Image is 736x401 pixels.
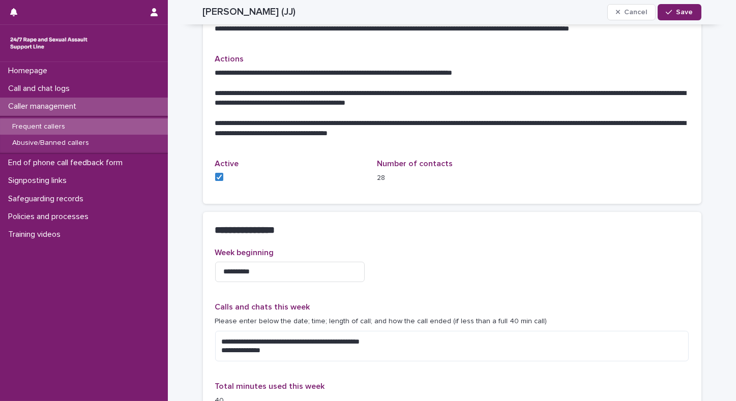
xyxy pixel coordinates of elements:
p: Signposting links [4,176,75,186]
p: Abusive/Banned callers [4,139,97,147]
img: rhQMoQhaT3yELyF149Cw [8,33,90,53]
p: Please enter below the date; time; length of call; and how the call ended (if less than a full 40... [215,316,689,327]
span: Actions [215,55,244,63]
span: Number of contacts [377,160,453,168]
p: Frequent callers [4,122,73,131]
button: Save [658,4,701,20]
p: Policies and processes [4,212,97,222]
span: Week beginning [215,249,274,257]
span: Cancel [624,9,647,16]
p: Call and chat logs [4,84,78,94]
p: Safeguarding records [4,194,92,204]
p: End of phone call feedback form [4,158,131,168]
button: Cancel [607,4,656,20]
span: Save [676,9,693,16]
h2: [PERSON_NAME] (JJ) [203,6,296,18]
span: Active [215,160,239,168]
p: 28 [377,173,527,183]
p: Caller management [4,102,84,111]
p: Homepage [4,66,55,76]
span: Calls and chats this week [215,303,310,311]
span: Total minutes used this week [215,382,325,390]
p: Training videos [4,230,69,239]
